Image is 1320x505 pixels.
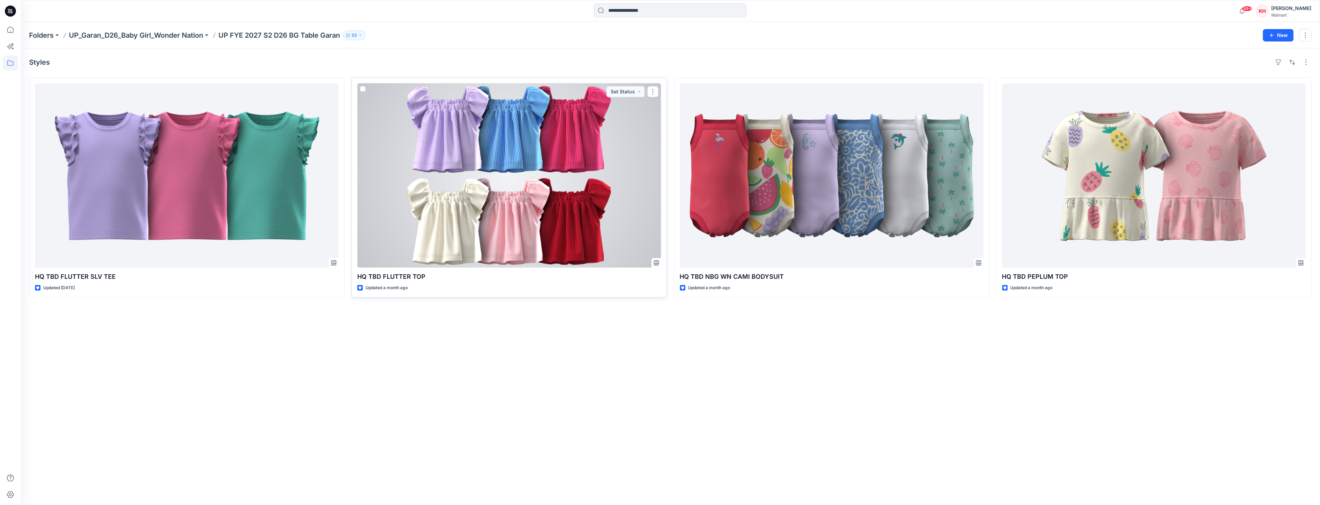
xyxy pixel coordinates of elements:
button: New [1263,29,1294,42]
p: HQ TBD NBG WN CAMI BODYSUIT [680,272,984,282]
p: Updated a month ago [366,284,408,292]
a: HQ TBD FLUTTER TOP [357,83,661,268]
a: UP_Garan_D26_Baby Girl_Wonder Nation [69,30,203,40]
h4: Styles [29,58,50,66]
div: [PERSON_NAME] [1271,4,1311,12]
div: KH [1256,5,1268,17]
p: HQ TBD FLUTTER SLV TEE [35,272,339,282]
a: HQ TBD PEPLUM TOP [1002,83,1306,268]
span: 99+ [1242,6,1252,11]
p: Updated a month ago [1011,284,1053,292]
p: UP FYE 2027 S2 D26 BG Table Garan [218,30,340,40]
p: Updated [DATE] [43,284,75,292]
p: 33 [351,31,357,39]
p: HQ TBD PEPLUM TOP [1002,272,1306,282]
a: HQ TBD NBG WN CAMI BODYSUIT [680,83,984,268]
p: HQ TBD FLUTTER TOP [357,272,661,282]
button: 33 [343,30,366,40]
a: Folders [29,30,54,40]
p: Updated a month ago [688,284,730,292]
a: HQ TBD FLUTTER SLV TEE [35,83,339,268]
div: Walmart [1271,12,1311,18]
